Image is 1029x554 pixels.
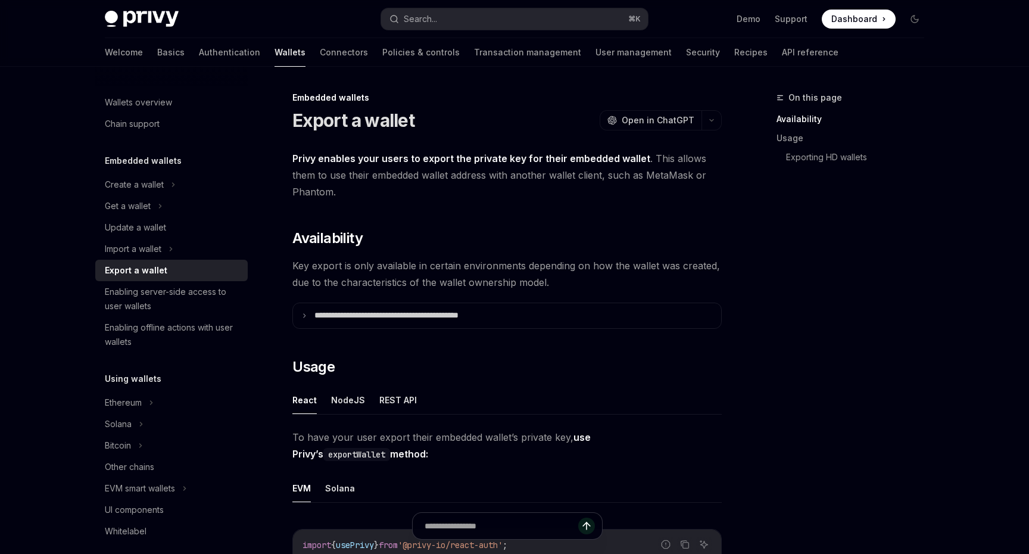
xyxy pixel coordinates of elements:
[95,521,248,542] a: Whitelabel
[320,38,368,67] a: Connectors
[95,456,248,478] a: Other chains
[292,474,311,502] button: EVM
[105,242,161,256] div: Import a wallet
[105,320,241,349] div: Enabling offline actions with user wallets
[95,217,248,238] a: Update a wallet
[578,518,595,534] button: Send message
[292,110,414,131] h1: Export a wallet
[95,317,248,353] a: Enabling offline actions with user wallets
[105,263,167,278] div: Export a wallet
[474,38,581,67] a: Transaction management
[737,13,760,25] a: Demo
[788,91,842,105] span: On this page
[777,110,934,129] a: Availability
[822,10,896,29] a: Dashboard
[686,38,720,67] a: Security
[105,524,146,539] div: Whitelabel
[292,386,317,414] button: React
[105,481,175,496] div: EVM smart wallets
[105,417,132,431] div: Solana
[404,12,437,26] div: Search...
[331,386,365,414] button: NodeJS
[600,110,701,130] button: Open in ChatGPT
[105,11,179,27] img: dark logo
[105,460,154,474] div: Other chains
[622,114,694,126] span: Open in ChatGPT
[292,152,650,164] strong: Privy enables your users to export the private key for their embedded wallet
[105,438,131,453] div: Bitcoin
[95,260,248,281] a: Export a wallet
[292,92,722,104] div: Embedded wallets
[831,13,877,25] span: Dashboard
[95,281,248,317] a: Enabling server-side access to user wallets
[292,357,335,376] span: Usage
[199,38,260,67] a: Authentication
[786,148,934,167] a: Exporting HD wallets
[105,199,151,213] div: Get a wallet
[105,285,241,313] div: Enabling server-side access to user wallets
[95,499,248,521] a: UI components
[734,38,768,67] a: Recipes
[382,38,460,67] a: Policies & controls
[105,503,164,517] div: UI components
[292,257,722,291] span: Key export is only available in certain environments depending on how the wallet was created, due...
[105,95,172,110] div: Wallets overview
[595,38,672,67] a: User management
[275,38,305,67] a: Wallets
[905,10,924,29] button: Toggle dark mode
[325,474,355,502] button: Solana
[782,38,838,67] a: API reference
[105,38,143,67] a: Welcome
[105,372,161,386] h5: Using wallets
[292,150,722,200] span: . This allows them to use their embedded wallet address with another wallet client, such as MetaM...
[292,429,722,462] span: To have your user export their embedded wallet’s private key,
[777,129,934,148] a: Usage
[105,154,182,168] h5: Embedded wallets
[292,229,363,248] span: Availability
[292,431,591,460] strong: use Privy’s method:
[105,220,166,235] div: Update a wallet
[381,8,648,30] button: Search...⌘K
[105,178,164,192] div: Create a wallet
[157,38,185,67] a: Basics
[323,448,390,461] code: exportWallet
[105,117,160,131] div: Chain support
[95,113,248,135] a: Chain support
[379,386,417,414] button: REST API
[628,14,641,24] span: ⌘ K
[105,396,142,410] div: Ethereum
[95,92,248,113] a: Wallets overview
[775,13,807,25] a: Support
